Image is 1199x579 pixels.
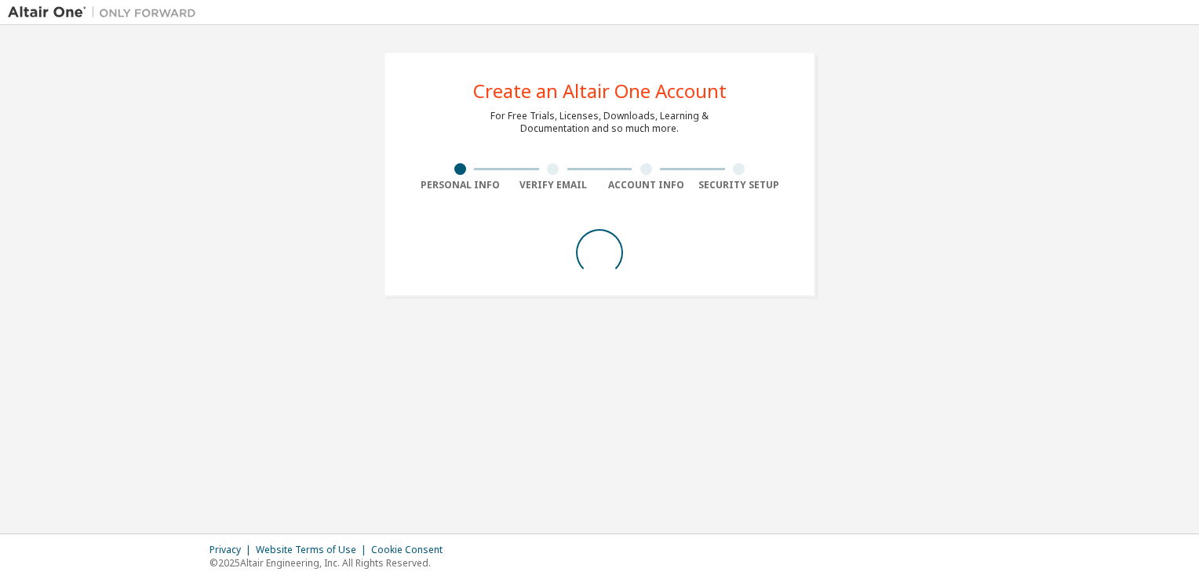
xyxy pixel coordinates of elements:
[414,179,507,191] div: Personal Info
[371,544,452,556] div: Cookie Consent
[490,110,709,135] div: For Free Trials, Licenses, Downloads, Learning & Documentation and so much more.
[256,544,371,556] div: Website Terms of Use
[8,5,204,20] img: Altair One
[507,179,600,191] div: Verify Email
[599,179,693,191] div: Account Info
[210,556,452,570] p: © 2025 Altair Engineering, Inc. All Rights Reserved.
[473,82,727,100] div: Create an Altair One Account
[210,544,256,556] div: Privacy
[693,179,786,191] div: Security Setup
